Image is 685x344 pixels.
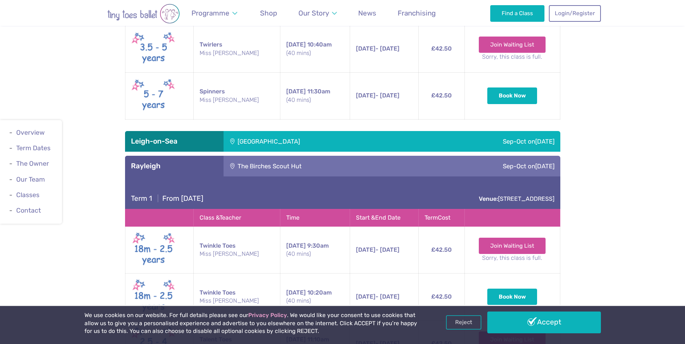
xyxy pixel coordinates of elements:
a: Venue:[STREET_ADDRESS] [479,195,554,202]
div: Sep-Oct on [414,131,560,152]
th: Start & End Date [350,209,418,226]
a: Overview [16,129,45,136]
span: - [DATE] [356,293,399,300]
img: Twinkle toes New (May 2025) [131,278,176,316]
a: Shop [257,4,281,22]
button: Book Now [487,289,537,305]
span: Term 1 [131,194,152,203]
td: £42.50 [418,274,464,320]
a: Our Story [295,4,340,22]
small: (40 mins) [286,250,344,258]
th: Time [280,209,350,226]
small: (40 mins) [286,49,344,57]
small: Miss [PERSON_NAME] [200,250,274,258]
a: Join Waiting List [479,238,546,254]
td: Twinkle Toes [193,274,280,320]
h3: Rayleigh [131,162,218,171]
strong: Venue: [479,195,498,202]
img: Twirlers New (May 2025) [131,30,176,68]
div: [GEOGRAPHIC_DATA] [224,131,414,152]
a: Reject [446,315,481,329]
span: [DATE] [356,45,376,52]
button: Book Now [487,87,537,104]
img: Spinners New (May 2025) [131,77,176,115]
a: Classes [16,191,39,199]
div: Sep-Oct on [416,156,560,176]
span: - [DATE] [356,45,399,52]
td: 9:30am [280,227,350,274]
td: 10:20am [280,274,350,320]
td: Spinners [193,72,280,119]
span: Our Story [298,9,329,17]
span: [DATE] [286,242,306,249]
span: [DATE] [286,88,306,95]
span: [DATE] [535,138,554,145]
a: Join Waiting List [479,37,546,53]
a: Our Team [16,176,45,183]
span: [DATE] [356,293,376,300]
a: News [355,4,380,22]
small: Miss [PERSON_NAME] [200,96,274,104]
a: Term Dates [16,144,51,152]
small: (40 mins) [286,96,344,104]
td: 10:40am [280,25,350,72]
span: [DATE] [356,92,376,99]
a: Find a Class [490,5,544,21]
a: Franchising [394,4,439,22]
span: [DATE] [286,41,306,48]
a: Privacy Policy [248,312,287,319]
img: Twinkle toes New (May 2025) [131,231,176,269]
small: (40 mins) [286,297,344,305]
span: - [DATE] [356,92,399,99]
small: Miss [PERSON_NAME] [200,297,274,305]
td: £42.50 [418,72,464,119]
a: Login/Register [549,5,601,21]
h3: Leigh-on-Sea [131,137,218,146]
td: Twirlers [193,25,280,72]
span: - [DATE] [356,246,399,253]
p: We use cookies on our website. For full details please see our . We would like your consent to us... [84,312,420,336]
small: Sorry, this class is full. [471,53,554,61]
div: The Birches Scout Hut [224,156,416,176]
span: News [358,9,376,17]
td: £42.50 [418,25,464,72]
th: Class & Teacher [193,209,280,226]
span: [DATE] [535,162,554,170]
a: Programme [188,4,241,22]
td: £42.50 [418,227,464,274]
span: Franchising [398,9,436,17]
img: tiny toes ballet [84,4,203,24]
span: Shop [260,9,277,17]
td: 11:30am [280,72,350,119]
span: [DATE] [286,289,306,296]
span: | [154,194,162,203]
small: Miss [PERSON_NAME] [200,49,274,57]
td: Twinkle Toes [193,227,280,274]
a: Accept [487,312,601,333]
h4: From [DATE] [131,194,203,203]
span: [DATE] [356,246,376,253]
span: Programme [191,9,229,17]
a: The Owner [16,160,49,168]
th: Term Cost [418,209,464,226]
a: Contact [16,207,41,214]
small: Sorry, this class is full. [471,254,554,262]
